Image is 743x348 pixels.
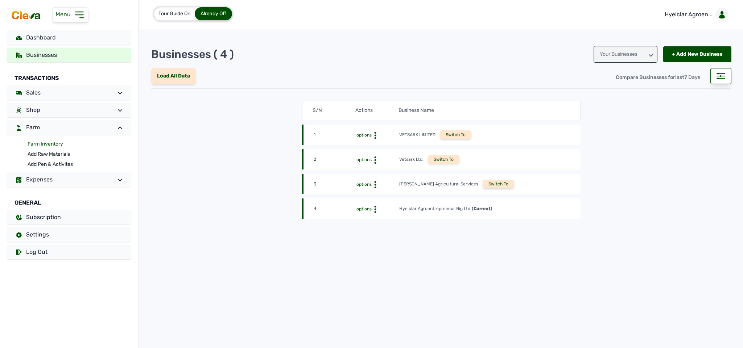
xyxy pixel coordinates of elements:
div: 1 [314,132,356,139]
div: Compare Businesses for 7 Days [610,70,706,85]
span: Tour Guide On [158,11,190,17]
span: Settings [26,231,49,238]
div: Your Businesses [594,46,657,63]
div: Switch To [440,130,471,139]
span: (Current) [470,206,492,211]
a: Dashboard [7,30,131,45]
span: Log Out [26,248,48,255]
a: Add Raw Materials [28,149,131,159]
div: 3 [314,181,356,188]
a: Farm [7,120,131,135]
div: 4 [314,206,356,213]
div: VETSARK LIMITED [399,132,436,138]
div: Vetsark Ltd. [399,156,424,162]
span: Expenses [26,176,53,183]
a: Hyelclar Agroen... [659,4,731,25]
a: Sales [7,85,131,100]
a: Add Pen & Activites [28,159,131,169]
span: Sales [26,89,41,96]
div: Hyelclar Agroentrepreneur Nig Ltd [399,206,470,211]
p: Hyelclar Agroen... [665,10,713,19]
div: [PERSON_NAME] Agricultural Services [399,181,478,187]
a: Farm Inventory [28,139,131,149]
a: Shop [7,103,131,117]
span: Shop [26,106,40,113]
div: + Add New Business [663,46,731,62]
span: Load All Data [157,73,190,79]
span: Dashboard [26,34,56,41]
span: Subscription [26,214,61,221]
a: Settings [7,227,131,242]
span: Businesses [26,51,57,58]
div: Actions [355,107,398,114]
span: options [356,206,372,211]
span: Already Off [201,11,226,17]
div: 2 [314,156,356,164]
div: S/N [313,107,355,114]
div: Switch To [428,155,459,164]
div: Switch To [483,180,514,188]
span: Menu [55,11,74,18]
a: Subscription [7,210,131,225]
div: Business Name [399,107,570,114]
span: last [675,74,684,80]
div: General [7,190,131,210]
span: options [356,182,372,187]
div: Transactions [7,65,131,85]
a: Businesses [7,48,131,62]
span: options [356,133,372,138]
img: cleva_logo.png [10,10,42,20]
a: Expenses [7,172,131,187]
p: Businesses ( 4 ) [151,48,234,61]
span: options [356,157,372,162]
span: Farm [26,124,40,131]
